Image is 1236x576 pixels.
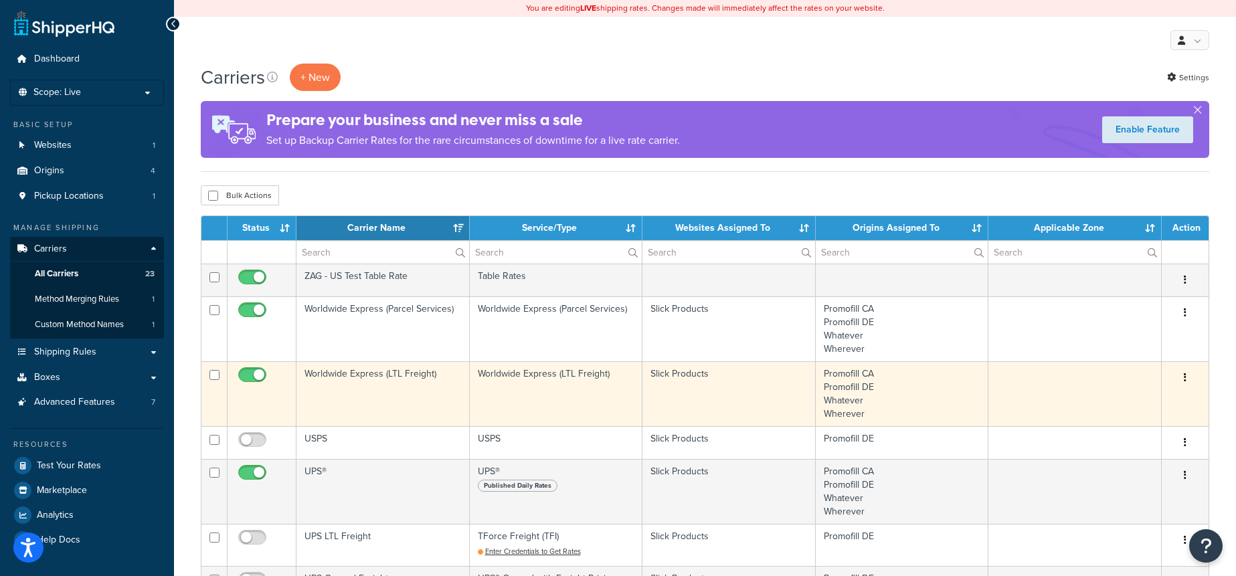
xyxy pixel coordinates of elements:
[296,361,470,426] td: Worldwide Express (LTL Freight)
[152,294,155,305] span: 1
[642,216,816,240] th: Websites Assigned To: activate to sort column ascending
[10,439,164,450] div: Resources
[34,191,104,202] span: Pickup Locations
[34,244,67,255] span: Carriers
[470,426,642,459] td: USPS
[10,390,164,415] a: Advanced Features 7
[485,546,581,557] span: Enter Credentials to Get Rates
[470,459,642,524] td: UPS®
[34,372,60,383] span: Boxes
[816,524,989,566] td: Promofill DE
[151,165,155,177] span: 4
[10,159,164,183] a: Origins 4
[10,287,164,312] li: Method Merging Rules
[10,47,164,72] a: Dashboard
[34,347,96,358] span: Shipping Rules
[296,459,470,524] td: UPS®
[10,119,164,130] div: Basic Setup
[296,264,470,296] td: ZAG - US Test Table Rate
[478,546,581,557] a: Enter Credentials to Get Rates
[10,312,164,337] a: Custom Method Names 1
[35,294,119,305] span: Method Merging Rules
[10,262,164,286] a: All Carriers 23
[1162,216,1209,240] th: Action
[816,296,989,361] td: Promofill CA Promofill DE Whatever Wherever
[816,216,989,240] th: Origins Assigned To: activate to sort column ascending
[266,131,680,150] p: Set up Backup Carrier Rates for the rare circumstances of downtime for a live rate carrier.
[478,480,557,492] span: Published Daily Rates
[1102,116,1193,143] a: Enable Feature
[34,54,80,65] span: Dashboard
[201,101,266,158] img: ad-rules-rateshop-fe6ec290ccb7230408bd80ed9643f0289d75e0ffd9eb532fc0e269fcd187b520.png
[35,319,124,330] span: Custom Method Names
[816,426,989,459] td: Promofill DE
[10,222,164,233] div: Manage Shipping
[10,184,164,209] a: Pickup Locations 1
[10,340,164,365] a: Shipping Rules
[35,268,78,280] span: All Carriers
[10,133,164,158] li: Websites
[470,216,642,240] th: Service/Type: activate to sort column ascending
[988,241,1161,264] input: Search
[10,237,164,339] li: Carriers
[290,64,341,91] button: + New
[470,264,642,296] td: Table Rates
[10,184,164,209] li: Pickup Locations
[153,140,155,151] span: 1
[201,185,279,205] button: Bulk Actions
[296,216,470,240] th: Carrier Name: activate to sort column ascending
[14,10,114,37] a: ShipperHQ Home
[296,524,470,566] td: UPS LTL Freight
[10,312,164,337] li: Custom Method Names
[10,503,164,527] a: Analytics
[816,361,989,426] td: Promofill CA Promofill DE Whatever Wherever
[470,296,642,361] td: Worldwide Express (Parcel Services)
[37,510,74,521] span: Analytics
[816,459,989,524] td: Promofill CA Promofill DE Whatever Wherever
[37,535,80,546] span: Help Docs
[470,524,642,566] td: TForce Freight (TFI)
[296,296,470,361] td: Worldwide Express (Parcel Services)
[34,165,64,177] span: Origins
[37,485,87,496] span: Marketplace
[153,191,155,202] span: 1
[988,216,1162,240] th: Applicable Zone: activate to sort column ascending
[10,454,164,478] a: Test Your Rates
[296,241,469,264] input: Search
[10,478,164,502] a: Marketplace
[642,296,816,361] td: Slick Products
[37,460,101,472] span: Test Your Rates
[580,2,596,14] b: LIVE
[228,216,296,240] th: Status: activate to sort column ascending
[201,64,265,90] h1: Carriers
[642,459,816,524] td: Slick Products
[642,426,816,459] td: Slick Products
[34,140,72,151] span: Websites
[10,287,164,312] a: Method Merging Rules 1
[296,426,470,459] td: USPS
[1189,529,1223,563] button: Open Resource Center
[10,237,164,262] a: Carriers
[266,109,680,131] h4: Prepare your business and never miss a sale
[470,361,642,426] td: Worldwide Express (LTL Freight)
[642,241,815,264] input: Search
[33,87,81,98] span: Scope: Live
[10,133,164,158] a: Websites 1
[816,241,988,264] input: Search
[10,365,164,390] a: Boxes
[470,241,642,264] input: Search
[642,524,816,566] td: Slick Products
[152,319,155,330] span: 1
[10,528,164,552] a: Help Docs
[10,390,164,415] li: Advanced Features
[10,159,164,183] li: Origins
[642,361,816,426] td: Slick Products
[145,268,155,280] span: 23
[10,262,164,286] li: All Carriers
